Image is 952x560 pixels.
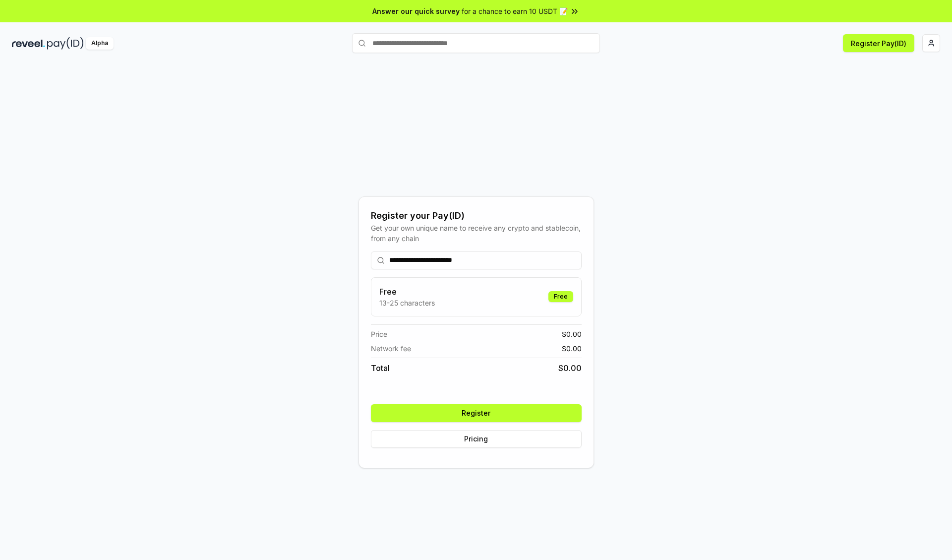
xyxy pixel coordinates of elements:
[371,209,582,223] div: Register your Pay(ID)
[371,430,582,448] button: Pricing
[371,362,390,374] span: Total
[548,291,573,302] div: Free
[379,286,435,298] h3: Free
[12,37,45,50] img: reveel_dark
[47,37,84,50] img: pay_id
[86,37,114,50] div: Alpha
[371,404,582,422] button: Register
[562,343,582,354] span: $ 0.00
[843,34,914,52] button: Register Pay(ID)
[379,298,435,308] p: 13-25 characters
[562,329,582,339] span: $ 0.00
[462,6,568,16] span: for a chance to earn 10 USDT 📝
[558,362,582,374] span: $ 0.00
[371,329,387,339] span: Price
[372,6,460,16] span: Answer our quick survey
[371,343,411,354] span: Network fee
[371,223,582,244] div: Get your own unique name to receive any crypto and stablecoin, from any chain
